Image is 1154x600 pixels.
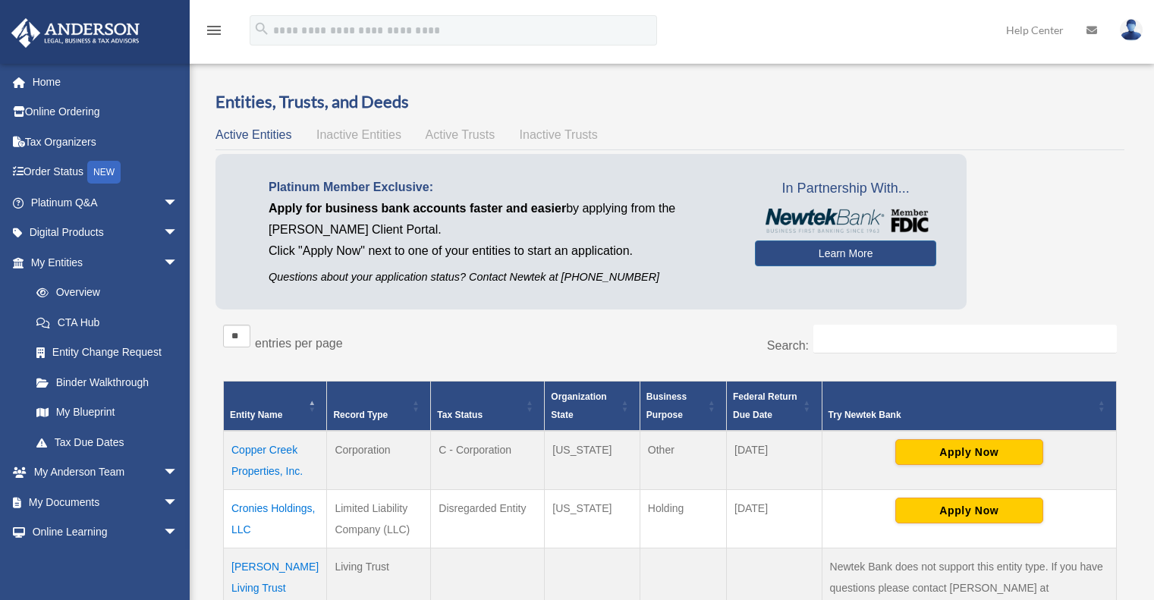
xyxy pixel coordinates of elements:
[763,209,929,233] img: NewtekBankLogoSM.png
[163,487,193,518] span: arrow_drop_down
[269,177,732,198] p: Platinum Member Exclusive:
[253,20,270,37] i: search
[727,431,822,490] td: [DATE]
[11,547,201,577] a: Billingarrow_drop_down
[520,128,598,141] span: Inactive Trusts
[829,406,1093,424] div: Try Newtek Bank
[11,157,201,188] a: Order StatusNEW
[163,247,193,278] span: arrow_drop_down
[21,307,193,338] a: CTA Hub
[163,187,193,218] span: arrow_drop_down
[11,218,201,248] a: Digital Productsarrow_drop_down
[11,517,201,548] a: Online Learningarrow_drop_down
[21,427,193,457] a: Tax Due Dates
[21,397,193,428] a: My Blueprint
[767,339,809,352] label: Search:
[11,67,201,97] a: Home
[431,489,545,548] td: Disregarded Entity
[21,338,193,368] a: Entity Change Request
[163,457,193,488] span: arrow_drop_down
[327,381,431,431] th: Record Type: Activate to sort
[327,489,431,548] td: Limited Liability Company (LLC)
[11,247,193,278] a: My Entitiesarrow_drop_down
[163,517,193,548] span: arrow_drop_down
[87,161,121,184] div: NEW
[224,489,327,548] td: Cronies Holdings, LLC
[215,90,1124,114] h3: Entities, Trusts, and Deeds
[163,547,193,578] span: arrow_drop_down
[7,18,144,48] img: Anderson Advisors Platinum Portal
[11,127,201,157] a: Tax Organizers
[545,489,640,548] td: [US_STATE]
[11,187,201,218] a: Platinum Q&Aarrow_drop_down
[11,487,201,517] a: My Documentsarrow_drop_down
[822,381,1116,431] th: Try Newtek Bank : Activate to sort
[640,381,726,431] th: Business Purpose: Activate to sort
[895,439,1043,465] button: Apply Now
[230,410,282,420] span: Entity Name
[640,431,726,490] td: Other
[646,391,687,420] span: Business Purpose
[205,27,223,39] a: menu
[431,431,545,490] td: C - Corporation
[269,198,732,240] p: by applying from the [PERSON_NAME] Client Portal.
[333,410,388,420] span: Record Type
[545,431,640,490] td: [US_STATE]
[755,177,936,201] span: In Partnership With...
[327,431,431,490] td: Corporation
[895,498,1043,523] button: Apply Now
[727,489,822,548] td: [DATE]
[224,381,327,431] th: Entity Name: Activate to invert sorting
[11,457,201,488] a: My Anderson Teamarrow_drop_down
[1120,19,1143,41] img: User Pic
[316,128,401,141] span: Inactive Entities
[11,97,201,127] a: Online Ordering
[431,381,545,431] th: Tax Status: Activate to sort
[640,489,726,548] td: Holding
[269,268,732,287] p: Questions about your application status? Contact Newtek at [PHONE_NUMBER]
[727,381,822,431] th: Federal Return Due Date: Activate to sort
[21,367,193,397] a: Binder Walkthrough
[755,240,936,266] a: Learn More
[224,431,327,490] td: Copper Creek Properties, Inc.
[215,128,291,141] span: Active Entities
[205,21,223,39] i: menu
[255,337,343,350] label: entries per page
[545,381,640,431] th: Organization State: Activate to sort
[551,391,606,420] span: Organization State
[269,202,566,215] span: Apply for business bank accounts faster and easier
[437,410,483,420] span: Tax Status
[269,240,732,262] p: Click "Apply Now" next to one of your entities to start an application.
[163,218,193,249] span: arrow_drop_down
[733,391,797,420] span: Federal Return Due Date
[21,278,186,308] a: Overview
[426,128,495,141] span: Active Trusts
